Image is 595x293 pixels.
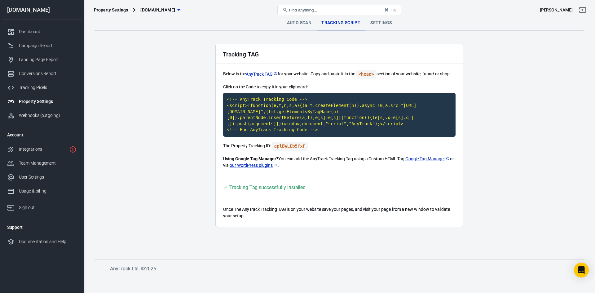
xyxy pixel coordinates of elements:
[223,142,456,151] p: The Property Tracking ID:
[19,42,77,49] div: Campaign Report
[229,184,306,191] div: Tracking Tag successfully installed
[246,71,277,78] a: AnyTrack TAG
[2,81,82,95] a: Tracking Pixels
[223,51,259,58] h2: Tracking TAG
[223,184,306,191] div: Visit your website to trigger the Tracking Tag and validate your setup.
[19,238,77,245] div: Documentation and Help
[2,142,82,156] a: Integrations
[223,93,456,137] code: Click to copy
[277,5,401,15] button: Find anything...⌘ + K
[223,156,456,169] p: You can add the AnyTrack Tracking Tag using a Custom HTML Tag or via .
[230,162,278,169] a: our WordPress plugins
[574,263,589,277] div: Open Intercom Messenger
[405,156,450,162] a: Google Tag Manager
[138,4,183,16] button: [DOMAIN_NAME]
[540,7,573,13] div: Account id: JWXQKv1Z
[365,16,397,30] a: Settings
[19,56,77,63] div: Landing Page Report
[2,25,82,39] a: Dashboard
[289,8,317,12] span: Find anything...
[272,142,308,151] code: Click to copy
[19,188,77,194] div: Usage & billing
[2,53,82,67] a: Landing Page Report
[19,204,77,211] div: Sign out
[2,39,82,53] a: Campaign Report
[69,146,77,153] svg: 1 networks not verified yet
[2,220,82,235] li: Support
[2,198,82,215] a: Sign out
[19,174,77,180] div: User Settings
[2,156,82,170] a: Team Management
[2,184,82,198] a: Usage & billing
[223,70,456,79] p: Below is the for your website. Copy and paste it in the section of your website, funnel or shop.
[2,67,82,81] a: Conversions Report
[19,112,77,119] div: Webhooks (outgoing)
[223,206,456,219] p: Once The AnyTrack Tracking TAG is on your website save your pages, and visit your page from a new...
[2,109,82,122] a: Webhooks (outgoing)
[19,84,77,91] div: Tracking Pixels
[94,7,128,13] div: Property Settings
[2,7,82,13] div: [DOMAIN_NAME]
[282,16,317,30] a: Auto Scan
[19,70,77,77] div: Conversions Report
[356,70,377,79] code: <head>
[223,84,456,90] p: Click on the Code to copy it in your clipboard:
[223,156,278,161] strong: Using Google Tag Manager?
[385,8,396,12] div: ⌘ + K
[2,170,82,184] a: User Settings
[19,146,67,153] div: Integrations
[575,2,590,17] a: Sign out
[19,98,77,105] div: Property Settings
[140,6,175,14] span: readingprograms.com
[2,127,82,142] li: Account
[110,265,575,273] h6: AnyTrack Ltd. © 2025
[19,160,77,166] div: Team Management
[316,16,365,30] a: Tracking Script
[19,29,77,35] div: Dashboard
[2,95,82,109] a: Property Settings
